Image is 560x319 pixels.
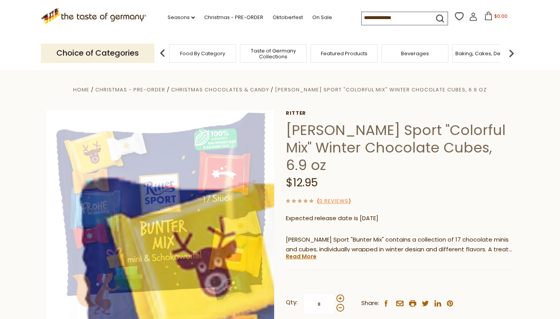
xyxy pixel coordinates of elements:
[286,110,513,116] a: Ritter
[317,197,351,205] span: ( )
[275,86,487,93] a: [PERSON_NAME] Sport "Colorful Mix" Winter Chocolate Cubes, 6.9 oz
[286,235,513,254] p: [PERSON_NAME] Sport "Bunter Mix" contains a collection of 17 chocolate minis and cubes, individua...
[155,46,170,61] img: previous arrow
[286,175,318,190] span: $12.95
[168,13,195,22] a: Seasons
[286,252,317,260] a: Read More
[319,197,348,205] a: 0 Reviews
[286,214,513,223] p: Expected release date is [DATE]
[504,46,519,61] img: next arrow
[41,44,154,63] p: Choice of Categories
[180,51,225,56] a: Food By Category
[494,13,507,19] span: $0.00
[95,86,165,93] a: Christmas - PRE-ORDER
[273,13,303,22] a: Oktoberfest
[286,121,513,174] h1: [PERSON_NAME] Sport "Colorful Mix" Winter Chocolate Cubes, 6.9 oz
[73,86,89,93] a: Home
[361,298,379,308] span: Share:
[171,86,269,93] a: Christmas Chocolates & Candy
[321,51,367,56] a: Featured Products
[303,293,335,315] input: Qty:
[204,13,263,22] a: Christmas - PRE-ORDER
[242,48,304,60] a: Taste of Germany Collections
[401,51,429,56] a: Beverages
[479,12,512,23] button: $0.00
[286,298,297,307] strong: Qty:
[455,51,516,56] a: Baking, Cakes, Desserts
[312,13,332,22] a: On Sale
